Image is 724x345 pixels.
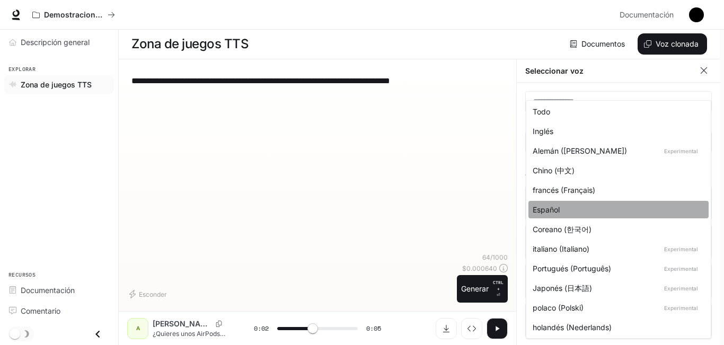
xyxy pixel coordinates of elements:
[533,107,550,116] font: Todo
[533,166,575,175] font: Chino (中文)
[533,205,560,214] font: Español
[533,244,589,253] font: italiano (Italiano)
[533,127,553,136] font: Inglés
[664,246,698,252] font: Experimental
[533,264,611,273] font: Portugués (Português)
[533,146,627,155] font: Alemán ([PERSON_NAME])
[533,323,612,332] font: holandés (Nederlands)
[533,303,584,312] font: polaco (Polski)
[664,266,698,272] font: Experimental
[533,185,595,194] font: francés (Français)
[664,305,698,311] font: Experimental
[533,284,592,293] font: Japonés (日本語)
[533,225,591,234] font: Coreano (한국어)
[664,285,698,291] font: Experimental
[664,148,698,154] font: Experimental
